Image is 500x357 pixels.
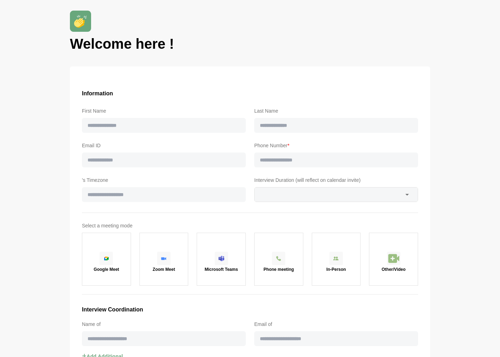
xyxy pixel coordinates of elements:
[82,221,418,230] label: Select a meeting mode
[82,107,246,115] label: First Name
[82,305,418,314] h3: Interview Coordination
[94,267,119,272] p: Google Meet
[254,107,418,115] label: Last Name
[204,267,238,272] p: Microsoft Teams
[254,176,418,184] label: Interview Duration (will reflect on calendar invite)
[82,176,246,184] label: 's Timezone
[254,320,418,328] label: Email of
[82,89,418,98] h3: Information
[263,267,294,272] p: Phone meeting
[254,141,418,150] label: Phone Number
[82,141,246,150] label: Email ID
[153,267,175,272] p: Zoom Meet
[70,35,430,53] h1: Welcome here !
[82,320,246,328] label: Name of
[382,267,406,272] p: Other/Video
[326,267,346,272] p: In-Person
